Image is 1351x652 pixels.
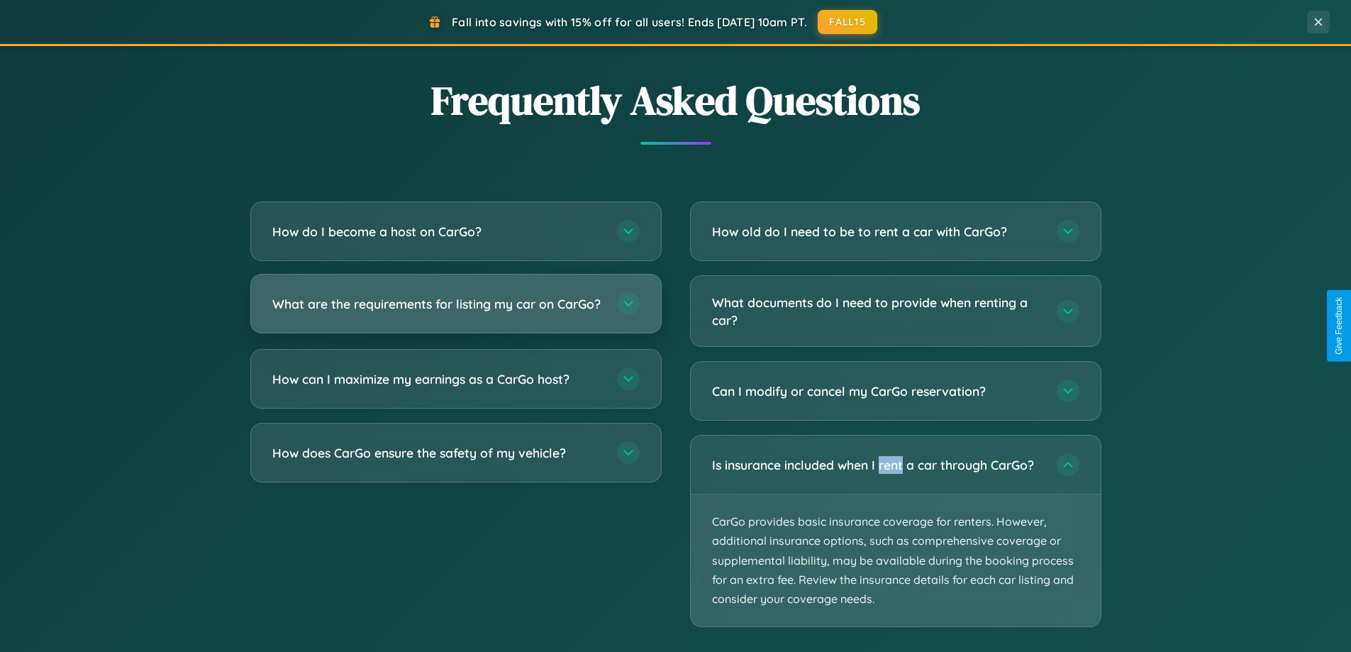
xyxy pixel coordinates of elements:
h3: What are the requirements for listing my car on CarGo? [272,295,603,313]
h3: How do I become a host on CarGo? [272,223,603,241]
div: Give Feedback [1334,297,1344,355]
p: CarGo provides basic insurance coverage for renters. However, additional insurance options, such ... [691,494,1101,626]
h3: Can I modify or cancel my CarGo reservation? [712,382,1043,400]
h2: Frequently Asked Questions [250,73,1101,128]
h3: Is insurance included when I rent a car through CarGo? [712,456,1043,474]
h3: How can I maximize my earnings as a CarGo host? [272,370,603,388]
button: FALL15 [818,10,877,34]
span: Fall into savings with 15% off for all users! Ends [DATE] 10am PT. [452,15,807,29]
h3: How does CarGo ensure the safety of my vehicle? [272,444,603,462]
h3: What documents do I need to provide when renting a car? [712,294,1043,328]
h3: How old do I need to be to rent a car with CarGo? [712,223,1043,241]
